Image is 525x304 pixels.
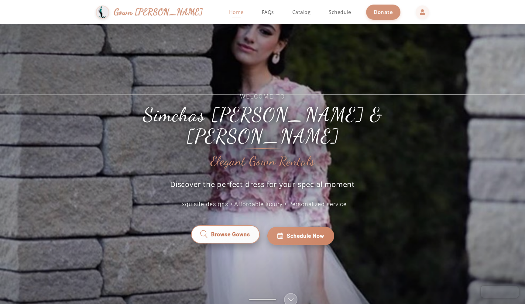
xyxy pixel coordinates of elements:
span: Home [229,9,244,16]
iframe: Chatra live chat [481,286,519,298]
a: Donate [366,5,400,19]
span: Gown [PERSON_NAME] [114,5,203,19]
img: Gown Gmach Logo [96,5,109,19]
span: Catalog [292,9,311,16]
span: Schedule Now [287,232,324,240]
span: Welcome to [126,92,399,101]
span: Donate [374,9,393,16]
span: Schedule [329,9,351,16]
span: FAQs [262,9,274,16]
span: Browse Gowns [211,232,250,240]
p: Discover the perfect dress for your special moment [164,179,361,194]
a: Gown [PERSON_NAME] [96,4,209,21]
h1: Simchas [PERSON_NAME] & [PERSON_NAME] [126,104,399,147]
p: Exquisite designs • Affordable luxury • Personalized service [126,200,399,209]
h2: Elegant Gown Rentals [211,154,315,168]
